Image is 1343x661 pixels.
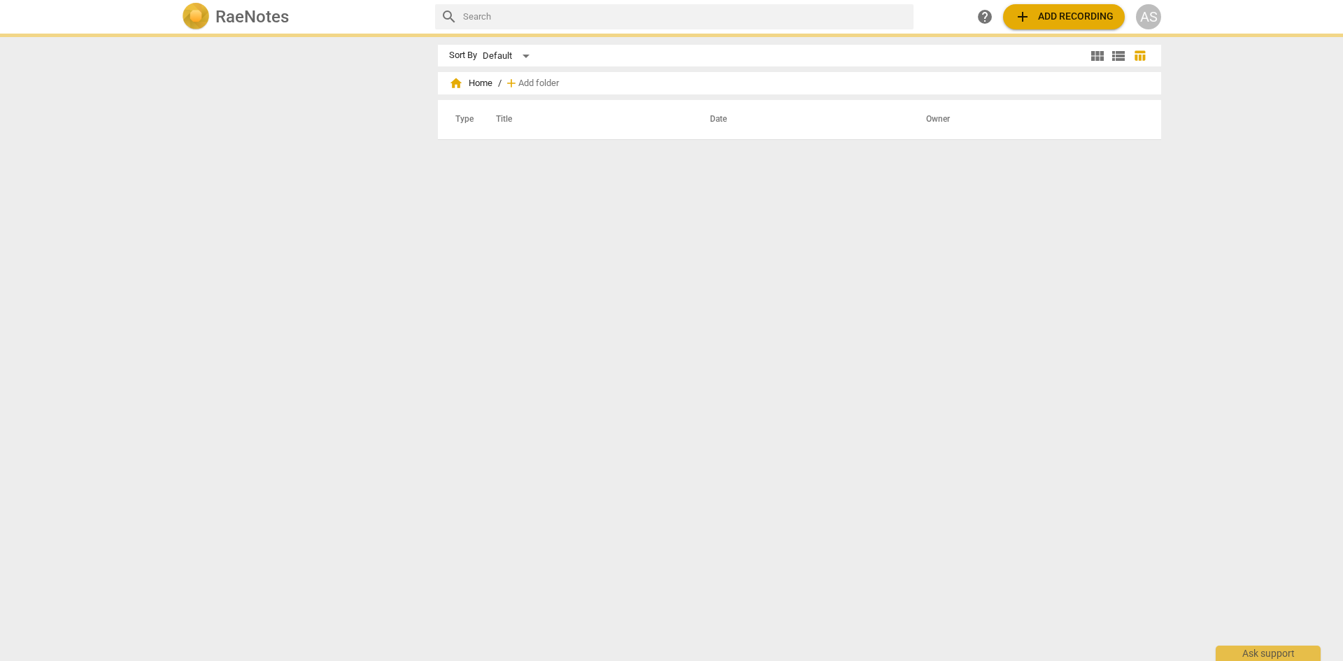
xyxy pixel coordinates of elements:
span: / [498,78,502,89]
span: table_chart [1133,49,1146,62]
th: Owner [909,100,1146,139]
span: Add folder [518,78,559,89]
a: LogoRaeNotes [182,3,424,31]
div: Default [483,45,534,67]
th: Date [693,100,909,139]
button: Upload [1003,4,1125,29]
span: Home [449,76,492,90]
button: Tile view [1087,45,1108,66]
button: List view [1108,45,1129,66]
th: Title [479,100,693,139]
span: home [449,76,463,90]
button: Table view [1129,45,1150,66]
span: help [976,8,993,25]
span: view_list [1110,48,1127,64]
input: Search [463,6,908,28]
span: add [504,76,518,90]
span: Add recording [1014,8,1114,25]
a: Help [972,4,997,29]
img: Logo [182,3,210,31]
span: search [441,8,457,25]
th: Type [444,100,479,139]
h2: RaeNotes [215,7,289,27]
div: Sort By [449,50,477,61]
div: Ask support [1216,646,1321,661]
span: add [1014,8,1031,25]
span: view_module [1089,48,1106,64]
button: AS [1136,4,1161,29]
